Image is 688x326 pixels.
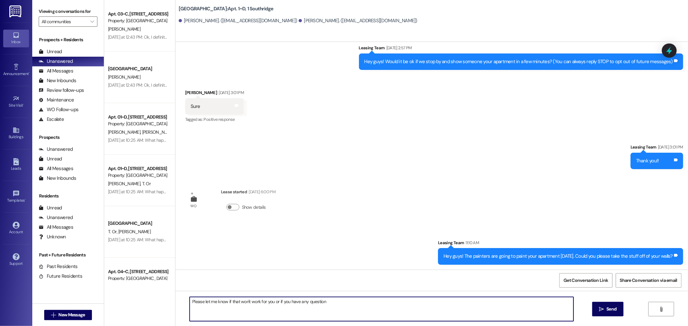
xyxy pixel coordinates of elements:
[39,87,84,94] div: Review follow-ups
[563,277,608,284] span: Get Conversation Link
[179,17,297,24] div: [PERSON_NAME]. ([EMAIL_ADDRESS][DOMAIN_NAME])
[142,129,176,135] span: [PERSON_NAME]
[39,263,78,270] div: Past Residents
[108,34,254,40] div: [DATE] at 12:43 PM: Ok, I definitely vacuumed the stairs thoroughly but that's ok
[631,144,683,153] div: Leasing Team
[108,129,142,135] span: [PERSON_NAME]
[108,165,168,172] div: Apt. 01~D, [STREET_ADDRESS]
[51,312,56,318] i: 
[39,234,66,240] div: Unknown
[3,125,29,142] a: Buildings
[108,172,168,179] div: Property: [GEOGRAPHIC_DATA]
[190,203,196,209] div: WO
[44,310,92,320] button: New Message
[464,239,479,246] div: 11:10 AM
[108,229,118,235] span: T. Or
[221,188,275,197] div: Lease started
[108,275,168,282] div: Property: [GEOGRAPHIC_DATA]
[299,17,417,24] div: [PERSON_NAME]. ([EMAIL_ADDRESS][DOMAIN_NAME])
[9,5,23,17] img: ResiDesk Logo
[364,58,673,65] div: Hey guys! Would it be ok if we stop by and show someone your apartment in a few minutes? (You can...
[247,188,275,195] div: [DATE] 6:00 PM
[39,273,82,280] div: Future Residents
[32,134,104,141] div: Prospects
[179,5,274,12] b: [GEOGRAPHIC_DATA]: Apt. 1~D, 1 Southridge
[58,312,85,318] span: New Message
[39,58,73,65] div: Unanswered
[191,103,200,110] div: Sure
[620,277,677,284] span: Share Conversation via email
[108,137,178,143] div: [DATE] at 10:25 AM: What happened?
[606,306,616,312] span: Send
[39,224,73,231] div: All Messages
[3,188,29,206] a: Templates •
[39,97,74,103] div: Maintenance
[39,214,73,221] div: Unanswered
[190,297,573,321] textarea: Please let me know if that won't work for you or if you have any questi
[39,106,78,113] div: WO Follow-ups
[108,237,178,243] div: [DATE] at 10:25 AM: What happened?
[3,220,29,237] a: Account
[636,158,659,164] div: Thank you!!
[108,65,168,72] div: [GEOGRAPHIC_DATA]
[32,36,104,43] div: Prospects + Residents
[39,146,73,153] div: Unanswered
[108,82,254,88] div: [DATE] at 12:43 PM: Ok, I definitely vacuumed the stairs thoroughly but that's ok
[616,273,682,288] button: Share Conversation via email
[359,44,683,53] div: Leasing Team
[142,181,151,187] span: T. Or
[656,144,683,150] div: [DATE] 3:01 PM
[32,193,104,199] div: Residents
[438,239,683,248] div: Leasing Team
[559,273,612,288] button: Get Conversation Link
[3,251,29,269] a: Support
[39,205,62,211] div: Unread
[444,253,673,260] div: Hey guys! The painters are going to paint your apartment [DATE]. Could you please take the stuff ...
[592,302,623,316] button: Send
[108,181,142,187] span: [PERSON_NAME]
[39,165,73,172] div: All Messages
[108,189,178,195] div: [DATE] at 10:25 AM: What happened?
[185,115,244,124] div: Tagged as:
[3,93,29,110] a: Site Visit •
[385,44,412,51] div: [DATE] 2:57 PM
[108,120,168,127] div: Property: [GEOGRAPHIC_DATA]
[108,11,168,17] div: Apt. 03~C, [STREET_ADDRESS]
[39,116,64,123] div: Escalate
[39,48,62,55] div: Unread
[29,71,30,75] span: •
[204,117,235,122] span: Positive response
[108,17,168,24] div: Property: [GEOGRAPHIC_DATA]
[32,252,104,258] div: Past + Future Residents
[108,74,140,80] span: [PERSON_NAME]
[3,156,29,174] a: Leads
[39,156,62,162] div: Unread
[599,307,604,312] i: 
[108,220,168,227] div: [GEOGRAPHIC_DATA]
[39,6,97,16] label: Viewing conversations for
[25,197,26,202] span: •
[23,102,24,107] span: •
[242,204,266,211] label: Show details
[118,229,151,235] span: [PERSON_NAME]
[217,89,244,96] div: [DATE] 3:01 PM
[39,68,73,74] div: All Messages
[39,175,76,182] div: New Inbounds
[39,77,76,84] div: New Inbounds
[659,307,663,312] i: 
[3,30,29,47] a: Inbox
[108,26,140,32] span: [PERSON_NAME]
[42,16,87,27] input: All communities
[90,19,94,24] i: 
[108,268,168,275] div: Apt. 04~C, [STREET_ADDRESS]
[108,114,168,120] div: Apt. 01~D, [STREET_ADDRESS]
[185,89,244,98] div: [PERSON_NAME]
